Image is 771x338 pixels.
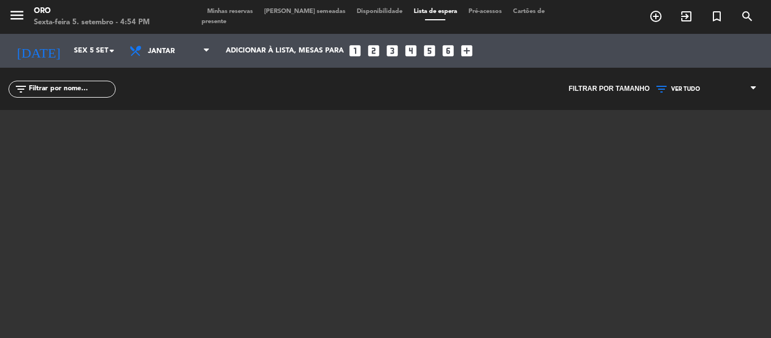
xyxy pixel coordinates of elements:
[148,41,201,62] span: Jantar
[28,83,115,95] input: Filtrar por nome...
[201,8,259,15] span: Minhas reservas
[259,8,351,15] span: [PERSON_NAME] semeadas
[463,8,507,15] span: Pré-acessos
[680,10,693,23] i: exit_to_app
[710,10,724,23] i: turned_in_not
[351,8,408,15] span: Disponibilidade
[741,10,754,23] i: search
[105,44,119,58] i: arrow_drop_down
[34,6,150,17] div: Oro
[404,43,418,58] i: looks_4
[8,7,25,28] button: menu
[671,86,700,93] span: VER TUDO
[408,8,463,15] span: Lista de espera
[422,43,437,58] i: looks_5
[226,47,344,55] span: Adicionar à lista, mesas para
[366,43,381,58] i: looks_two
[14,82,28,96] i: filter_list
[649,10,663,23] i: add_circle_outline
[34,17,150,28] div: Sexta-feira 5. setembro - 4:54 PM
[8,7,25,24] i: menu
[348,43,362,58] i: looks_one
[441,43,455,58] i: looks_6
[8,38,68,63] i: [DATE]
[568,84,650,95] span: Filtrar por tamanho
[459,43,474,58] i: add_box
[385,43,400,58] i: looks_3
[201,8,545,25] span: Cartões de presente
